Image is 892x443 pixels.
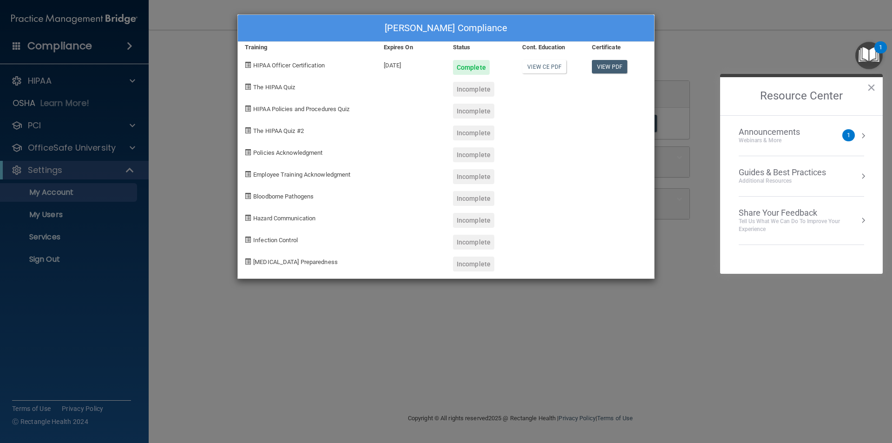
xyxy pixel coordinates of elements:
[253,106,349,112] span: HIPAA Policies and Procedures Quiz
[453,191,494,206] div: Incomplete
[720,77,883,115] h2: Resource Center
[238,15,654,42] div: [PERSON_NAME] Compliance
[253,127,304,134] span: The HIPAA Quiz #2
[739,218,864,233] div: Tell Us What We Can Do to Improve Your Experience
[253,84,295,91] span: The HIPAA Quiz
[592,60,628,73] a: View PDF
[446,42,515,53] div: Status
[453,60,490,75] div: Complete
[515,42,584,53] div: Cont. Education
[739,167,826,178] div: Guides & Best Practices
[453,126,494,140] div: Incomplete
[253,215,315,222] span: Hazard Communication
[253,193,314,200] span: Bloodborne Pathogens
[453,235,494,250] div: Incomplete
[377,42,446,53] div: Expires On
[377,53,446,75] div: [DATE]
[879,47,882,60] div: 1
[253,258,338,265] span: [MEDICAL_DATA] Preparedness
[253,149,322,156] span: Policies Acknowledgment
[867,80,876,95] button: Close
[855,42,883,69] button: Open Resource Center, 1 new notification
[720,74,883,274] div: Resource Center
[453,104,494,119] div: Incomplete
[253,237,298,244] span: Infection Control
[453,147,494,162] div: Incomplete
[585,42,654,53] div: Certificate
[253,62,325,69] span: HIPAA Officer Certification
[739,137,819,145] div: Webinars & More
[253,171,350,178] span: Employee Training Acknowledgment
[739,127,819,137] div: Announcements
[739,177,826,185] div: Additional Resources
[739,208,864,218] div: Share Your Feedback
[453,257,494,271] div: Incomplete
[522,60,566,73] a: View CE PDF
[453,213,494,228] div: Incomplete
[453,82,494,97] div: Incomplete
[238,42,377,53] div: Training
[453,169,494,184] div: Incomplete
